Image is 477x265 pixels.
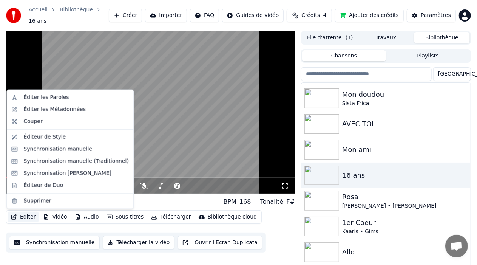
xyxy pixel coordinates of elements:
div: Kaaris • Gims [342,228,468,236]
div: Éditeur de Style [23,133,66,141]
button: File d'attente [302,32,358,43]
div: AVEC TOI [342,119,468,129]
button: Ajouter des crédits [335,9,404,22]
div: Synchronisation [PERSON_NAME] [23,170,111,177]
div: 16 ans [342,170,468,181]
span: 16 ans [29,17,46,25]
button: FAQ [190,9,219,22]
button: Vidéo [40,212,70,222]
div: Tonalité [260,197,284,206]
div: Sista Frica [342,100,468,107]
button: Importer [145,9,187,22]
div: Mon doudou [342,89,468,100]
button: Télécharger [148,212,194,222]
div: F# [286,197,295,206]
div: Couper [23,118,42,126]
img: youka [6,8,21,23]
div: Synchronisation manuelle [23,146,92,153]
button: Travaux [358,32,414,43]
button: Chansons [302,50,386,61]
div: Rosa [342,192,468,202]
div: Éditer les Métadonnées [23,106,86,113]
button: Playlists [386,50,470,61]
div: BPM [224,197,236,206]
button: Crédits4 [287,9,332,22]
div: 1er Coeur [342,217,468,228]
nav: breadcrumb [29,6,109,25]
div: 16 ans [6,197,31,207]
span: 4 [323,12,327,19]
button: Bibliothèque [414,32,470,43]
span: Crédits [301,12,320,19]
button: Créer [109,9,142,22]
div: Synchronisation manuelle (Traditionnel) [23,158,129,165]
div: [PERSON_NAME] • [PERSON_NAME] [342,202,468,210]
a: Bibliothèque [60,6,93,14]
div: Paramètres [421,12,451,19]
div: 168 [239,197,251,206]
button: Sous-titres [103,212,147,222]
span: ( 1 ) [346,34,353,42]
button: Synchronisation manuelle [9,236,100,250]
a: Ouvrir le chat [445,235,468,257]
a: Accueil [29,6,48,14]
button: Paramètres [407,9,456,22]
div: Éditeur de Duo [23,182,63,189]
div: Supprimer [23,197,51,205]
div: Bibliothèque cloud [208,213,257,221]
button: Télécharger la vidéo [103,236,175,250]
div: Allo [342,247,468,257]
button: Éditer [8,212,39,222]
button: Guides de vidéo [222,9,284,22]
div: Mon ami [342,144,468,155]
button: Ouvrir l'Ecran Duplicata [178,236,262,250]
button: Audio [72,212,102,222]
div: Éditer les Paroles [23,94,69,101]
